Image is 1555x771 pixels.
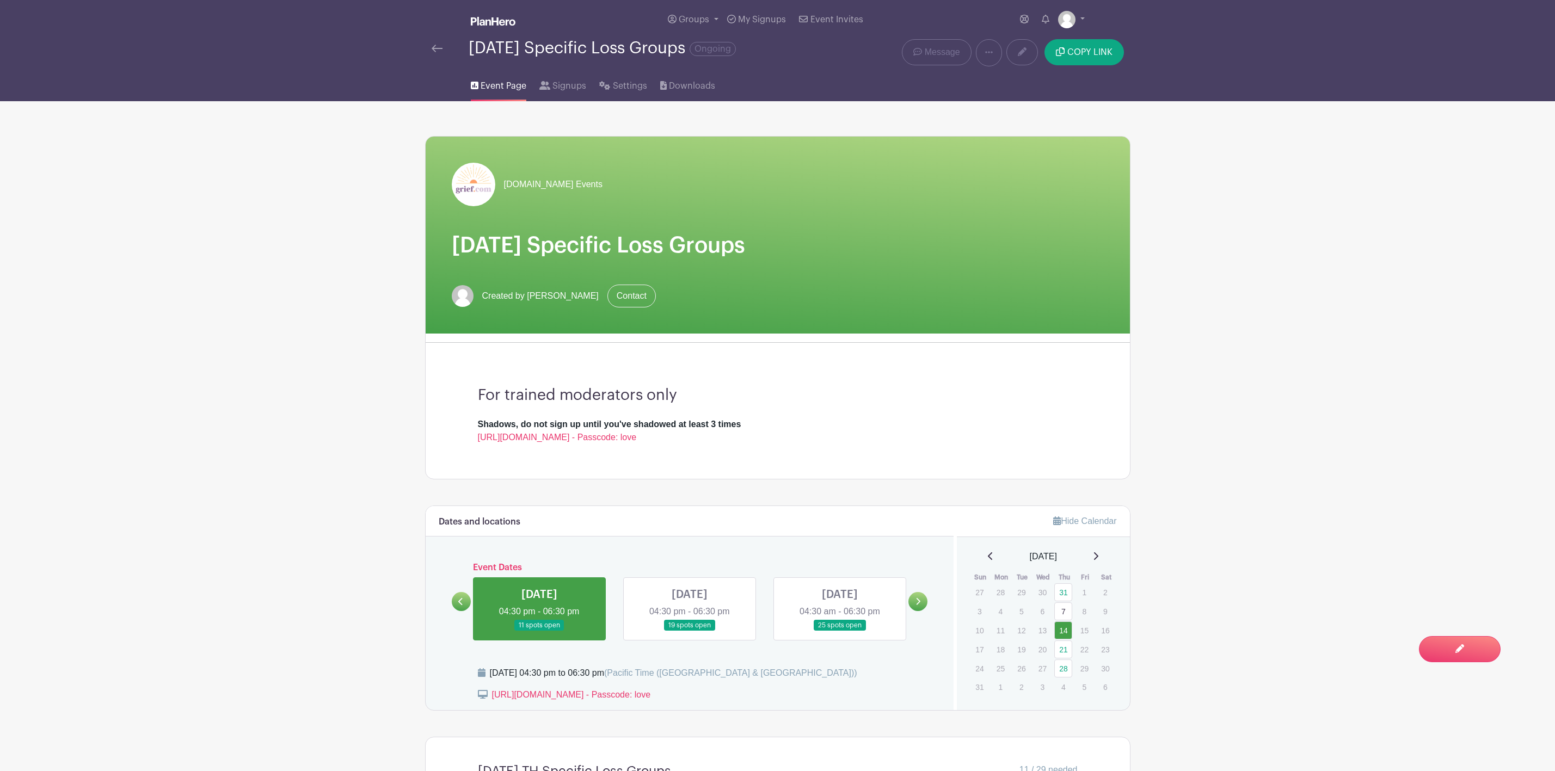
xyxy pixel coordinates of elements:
[1054,621,1072,639] a: 14
[679,15,709,24] span: Groups
[970,603,988,620] p: 3
[1034,622,1052,639] p: 13
[992,641,1010,658] p: 18
[1012,660,1030,677] p: 26
[478,420,741,429] strong: Shadows, do not sign up until you've shadowed at least 3 times
[1053,516,1116,526] a: Hide Calendar
[1034,584,1052,601] p: 30
[1034,641,1052,658] p: 20
[1054,679,1072,695] p: 4
[1034,679,1052,695] p: 3
[1033,572,1054,583] th: Wed
[471,66,526,101] a: Event Page
[552,79,586,92] span: Signups
[599,66,647,101] a: Settings
[1012,603,1030,620] p: 5
[481,79,526,92] span: Event Page
[478,386,1078,405] h3: For trained moderators only
[1054,659,1072,677] a: 28
[1075,603,1093,620] p: 8
[992,660,1010,677] p: 25
[1096,584,1114,601] p: 2
[613,79,647,92] span: Settings
[1044,39,1123,65] button: COPY LINK
[1096,572,1117,583] th: Sat
[738,15,786,24] span: My Signups
[492,690,651,699] a: [URL][DOMAIN_NAME] - Passcode: love
[970,572,991,583] th: Sun
[432,45,442,52] img: back-arrow-29a5d9b10d5bd6ae65dc969a981735edf675c4d7a1fe02e03b50dbd4ba3cdb55.svg
[1012,641,1030,658] p: 19
[469,39,736,57] div: [DATE] Specific Loss Groups
[1012,572,1033,583] th: Tue
[1075,572,1096,583] th: Fri
[1067,48,1113,57] span: COPY LINK
[1058,11,1075,28] img: default-ce2991bfa6775e67f084385cd625a349d9dcbb7a52a09fb2fda1e96e2d18dcdb.png
[1075,584,1093,601] p: 1
[810,15,863,24] span: Event Invites
[1054,572,1075,583] th: Thu
[1096,603,1114,620] p: 9
[1075,641,1093,658] p: 22
[1034,603,1052,620] p: 6
[1096,622,1114,639] p: 16
[504,178,603,191] span: [DOMAIN_NAME] Events
[1054,602,1072,620] a: 7
[1034,660,1052,677] p: 27
[991,572,1012,583] th: Mon
[925,46,960,59] span: Message
[669,79,715,92] span: Downloads
[970,584,988,601] p: 27
[604,668,857,677] span: (Pacific Time ([GEOGRAPHIC_DATA] & [GEOGRAPHIC_DATA]))
[1075,679,1093,695] p: 5
[970,622,988,639] p: 10
[1096,641,1114,658] p: 23
[439,517,520,527] h6: Dates and locations
[690,42,736,56] span: Ongoing
[478,433,637,442] a: [URL][DOMAIN_NAME] - Passcode: love
[471,17,515,26] img: logo_white-6c42ec7e38ccf1d336a20a19083b03d10ae64f83f12c07503d8b9e83406b4c7d.svg
[1030,550,1057,563] span: [DATE]
[1012,584,1030,601] p: 29
[992,622,1010,639] p: 11
[1012,679,1030,695] p: 2
[607,285,656,307] a: Contact
[970,660,988,677] p: 24
[1075,660,1093,677] p: 29
[539,66,586,101] a: Signups
[482,289,599,303] span: Created by [PERSON_NAME]
[1096,660,1114,677] p: 30
[452,163,495,206] img: grief-logo-planhero.png
[1012,622,1030,639] p: 12
[471,563,909,573] h6: Event Dates
[490,667,857,680] div: [DATE] 04:30 pm to 06:30 pm
[1054,640,1072,658] a: 21
[1096,679,1114,695] p: 6
[902,39,971,65] a: Message
[452,285,474,307] img: default-ce2991bfa6775e67f084385cd625a349d9dcbb7a52a09fb2fda1e96e2d18dcdb.png
[992,679,1010,695] p: 1
[970,679,988,695] p: 31
[452,232,1104,258] h1: [DATE] Specific Loss Groups
[1075,622,1093,639] p: 15
[1054,583,1072,601] a: 31
[992,584,1010,601] p: 28
[660,66,715,101] a: Downloads
[970,641,988,658] p: 17
[992,603,1010,620] p: 4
